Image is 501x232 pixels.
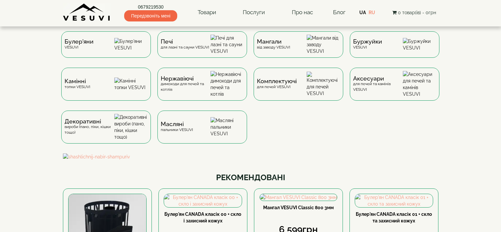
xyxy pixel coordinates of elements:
[154,68,250,111] a: Нержавіючідимоходи для печей та котлів Нержавіючі димоходи для печей та котлів
[63,153,438,160] img: shashlichnij-nabir-shampuriv
[257,79,297,89] div: для печей VESUVI
[65,119,114,124] span: Декоративні
[65,119,114,135] div: вироби (пано, піки, кішки тощо)
[347,31,443,68] a: БуржуйкиVESUVI Буржуйки VESUVI
[210,117,244,137] img: Масляні пальники VESUVI
[191,5,223,20] a: Товари
[154,31,250,68] a: Печідля лазні та сауни VESUVI Печі для лазні та сауни VESUVI
[124,10,177,21] span: Передзвоніть мені
[114,38,148,51] img: Булер'яни VESUVI
[65,39,94,44] span: Булер'яни
[398,10,436,15] span: 0 товар(ів) - 0грн
[164,194,242,207] img: Булер'ян CANADA класік 00 + скло і захисний кожух
[390,9,438,16] button: 0 товар(ів) - 0грн
[161,121,193,132] div: пальники VESUVI
[359,10,366,15] a: UA
[63,3,111,21] img: Завод VESUVI
[356,212,432,223] a: Булер'ян CANADA класік 01 + скло та захисний кожух
[65,79,90,84] span: Камінні
[263,205,334,210] a: Мангал VESUVI Classic 800 3мм
[124,4,177,10] a: 0679219530
[250,68,347,111] a: Комплектуючідля печей VESUVI Комплектуючі для печей VESUVI
[161,76,210,81] span: Нержавіючі
[161,39,209,44] span: Печі
[353,76,403,81] span: Аксесуари
[65,39,94,50] div: VESUVI
[257,39,290,44] span: Мангали
[285,5,320,20] a: Про нас
[260,194,337,201] img: Мангал VESUVI Classic 800 3мм
[58,111,154,153] a: Декоративнівироби (пано, піки, кішки тощо) Декоративні вироби (пано, піки, кішки тощо)
[58,31,154,68] a: Булер'яниVESUVI Булер'яни VESUVI
[257,39,290,50] div: від заводу VESUVI
[114,114,148,140] img: Декоративні вироби (пано, піки, кішки тощо)
[369,10,375,15] a: RU
[154,111,250,153] a: Масляніпальники VESUVI Масляні пальники VESUVI
[353,76,403,92] div: для печей та камінів VESUVI
[164,212,241,223] a: Булер'ян CANADA класік 00 + скло і захисний кожух
[250,31,347,68] a: Мангаливід заводу VESUVI Мангали від заводу VESUVI
[347,68,443,111] a: Аксесуаридля печей та камінів VESUVI Аксесуари для печей та камінів VESUVI
[257,79,297,84] span: Комплектуючі
[236,5,271,20] a: Послуги
[353,39,382,44] span: Буржуйки
[210,35,244,54] img: Печі для лазні та сауни VESUVI
[307,35,340,54] img: Мангали від заводу VESUVI
[355,194,433,207] img: Булер'ян CANADA класік 01 + скло та захисний кожух
[58,68,154,111] a: Каміннітопки VESUVI Камінні топки VESUVI
[114,78,148,91] img: Камінні топки VESUVI
[307,72,340,97] img: Комплектуючі для печей VESUVI
[65,79,90,89] div: топки VESUVI
[403,71,436,97] img: Аксесуари для печей та камінів VESUVI
[353,39,382,50] div: VESUVI
[403,38,436,51] img: Буржуйки VESUVI
[333,9,346,16] a: Блог
[161,39,209,50] div: для лазні та сауни VESUVI
[161,121,193,127] span: Масляні
[161,76,210,92] div: димоходи для печей та котлів
[210,71,244,97] img: Нержавіючі димоходи для печей та котлів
